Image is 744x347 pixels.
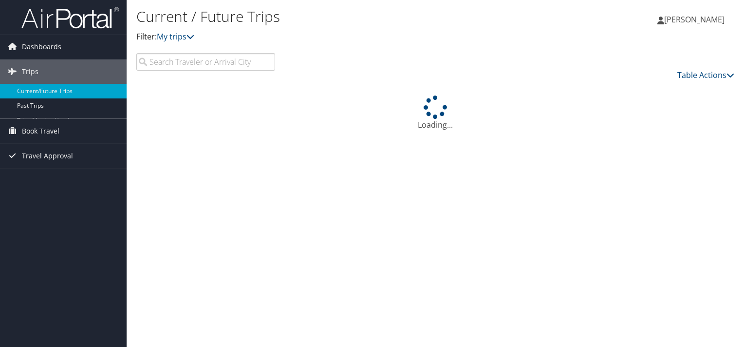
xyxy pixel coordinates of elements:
a: [PERSON_NAME] [657,5,734,34]
span: Dashboards [22,35,61,59]
span: Travel Approval [22,144,73,168]
img: airportal-logo.png [21,6,119,29]
h1: Current / Future Trips [136,6,535,27]
a: Table Actions [677,70,734,80]
div: Loading... [136,96,734,131]
a: My trips [157,31,194,42]
span: [PERSON_NAME] [664,14,725,25]
input: Search Traveler or Arrival City [136,53,275,71]
span: Trips [22,59,38,84]
span: Book Travel [22,119,59,143]
p: Filter: [136,31,535,43]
